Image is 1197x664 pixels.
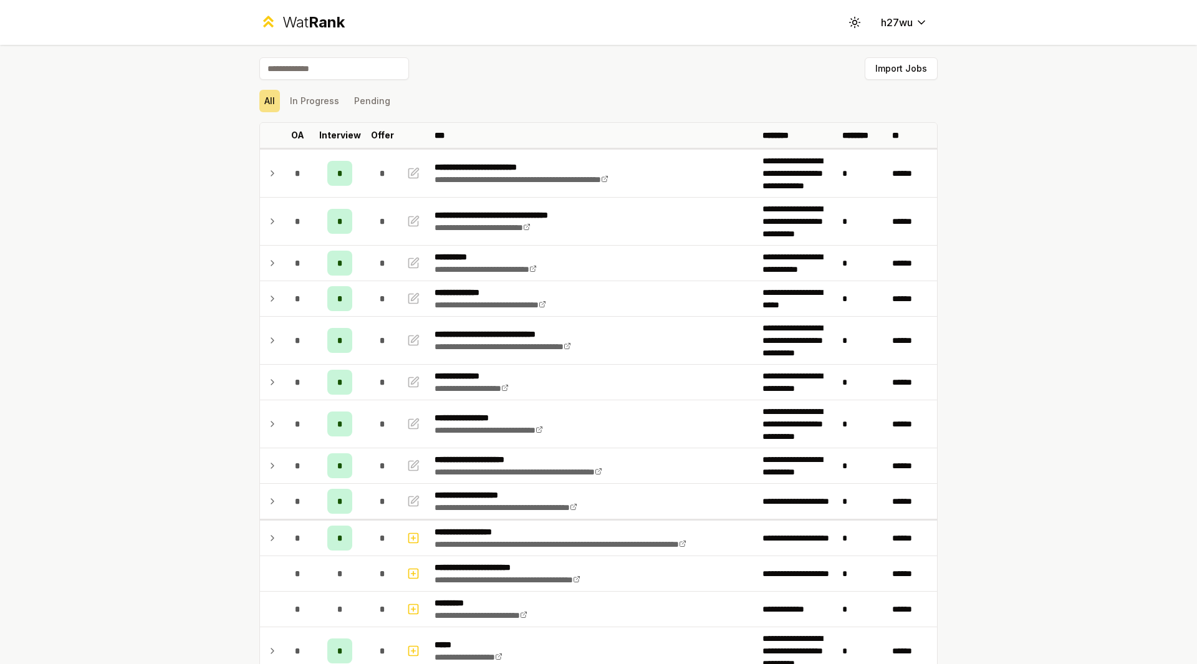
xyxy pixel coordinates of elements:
[285,90,344,112] button: In Progress
[865,57,938,80] button: Import Jobs
[282,12,345,32] div: Wat
[291,129,304,142] p: OA
[881,15,913,30] span: h27wu
[259,90,280,112] button: All
[309,13,345,31] span: Rank
[349,90,395,112] button: Pending
[371,129,394,142] p: Offer
[871,11,938,34] button: h27wu
[319,129,361,142] p: Interview
[259,12,345,32] a: WatRank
